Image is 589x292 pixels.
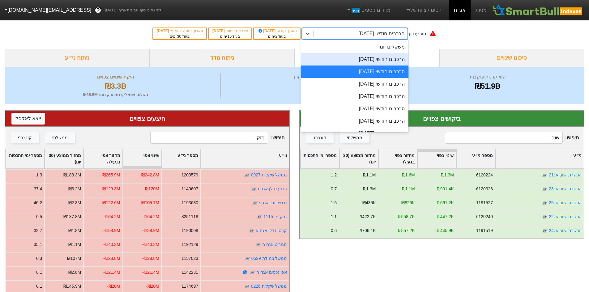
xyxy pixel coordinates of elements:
button: ממשלתי [45,132,75,143]
img: tase link [542,186,548,192]
img: tase link [256,214,262,220]
div: ₪901.4K [437,186,454,192]
div: תאריך קובע : [257,28,297,34]
div: -₪122.6M [101,200,120,206]
div: היקף שינויים צפויים [13,74,219,81]
div: ₪2.6M [68,269,81,276]
div: ₪1.1M [68,241,81,248]
div: ₪447.2K [437,214,454,220]
div: הרכבים חודשי [DATE] [301,78,408,90]
div: ₪826K [401,200,415,206]
div: 1.1 [331,214,336,220]
a: הכשרת ישוב אג24 [549,228,582,233]
div: 1192129 [181,241,198,248]
div: שווי קרנות עוקבות [399,74,576,81]
div: 0.6 [331,227,336,234]
div: Toggle SortBy [339,149,378,168]
div: Toggle SortBy [417,149,456,168]
div: 1203579 [181,172,198,178]
div: הרכבים חודשי [DATE] [301,115,408,127]
div: 0.1 [36,283,42,290]
div: Toggle SortBy [6,149,44,168]
img: tase link [542,200,548,206]
div: ₪1.3M [363,186,376,192]
div: בעוד ימים [257,34,297,39]
div: 1.3 [36,172,42,178]
div: Toggle SortBy [496,149,584,168]
div: 46.2 [34,200,42,206]
div: ₪1.1M [402,186,415,192]
div: ₪661.2K [437,200,454,206]
div: 0.5 [36,214,42,220]
div: ₪183.3M [63,172,81,178]
div: ₪435K [362,200,375,206]
div: הרכבים חודשי [DATE] [301,127,408,140]
input: 186 רשומות... [445,132,563,144]
div: הרכבים חודשי [DATE] [301,53,408,66]
input: 393 רשומות... [150,132,268,144]
img: tase link [249,228,255,234]
a: קרסו נדלן אגח א [256,228,287,233]
div: ממשלתי [347,134,362,141]
div: -₪58.9M [143,227,159,234]
div: הרכבים חודשי [DATE] [359,30,404,37]
img: tase link [249,269,255,276]
a: הכשרת ישוב אג25 [549,200,582,205]
div: 579 [222,81,395,92]
div: ₪107M [67,255,81,262]
span: 30 [177,34,181,39]
div: ₪2.3M [68,200,81,206]
button: קונצרני [305,132,334,143]
div: 6120240 [476,214,493,220]
div: ₪445.9K [437,227,454,234]
div: -₪21.4M [103,269,120,276]
img: tase link [542,214,548,220]
div: -₪20M [107,283,120,290]
div: הרכבים חודשי [DATE] [301,90,408,103]
div: 37.4 [34,186,42,192]
div: -₪265.9M [101,172,120,178]
div: -₪64.2M [103,214,120,220]
div: ₪1.1M [363,172,376,178]
img: tase link [542,228,548,234]
div: -₪129.3M [101,186,120,192]
div: 35.1 [34,241,42,248]
div: 1.5 [331,200,336,206]
a: הסימולציות שלי [403,4,444,16]
a: ממשל שקלית 0927 [251,172,287,177]
div: 6120323 [476,186,493,192]
a: נכסים ובנ אגח י [259,200,287,205]
span: לפי נתוני סוף יום מתאריך [DATE] [105,7,161,13]
div: 1193630 [181,200,198,206]
div: 6120224 [476,172,493,178]
span: 2 [275,34,278,39]
span: ? [96,6,100,15]
div: היצעים צפויים [11,114,283,123]
a: ממשל שקלית 0226 [251,284,287,289]
div: מספר ניירות ערך [222,74,395,81]
div: 0.7 [331,186,336,192]
div: Toggle SortBy [45,149,83,168]
img: tase link [244,283,250,290]
img: tase link [542,172,548,178]
div: בעוד ימים [156,34,203,39]
span: 16 [228,34,232,39]
div: 32.7 [34,227,42,234]
div: ₪1.3M [441,172,454,178]
a: הכשרת ישוב אג22 [549,214,582,219]
div: קונצרני [313,134,327,141]
a: הכשרת ישוב אג21 [549,172,582,177]
span: [DATE] [157,29,170,33]
a: הכשרת ישוב אג23 [549,186,582,191]
div: הרכבים חודשי [DATE] [301,66,408,78]
div: Toggle SortBy [378,149,417,168]
img: tase link [252,200,258,206]
div: סוג עדכון [409,31,426,37]
div: ביקושים צפויים [306,114,578,123]
img: tase link [255,242,261,248]
div: Toggle SortBy [456,149,495,168]
div: ₪557.2K [398,227,415,234]
div: ₪137.8M [63,214,81,220]
div: ביקושים והיצעים צפויים [295,49,440,67]
div: 1142231 [181,269,198,276]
